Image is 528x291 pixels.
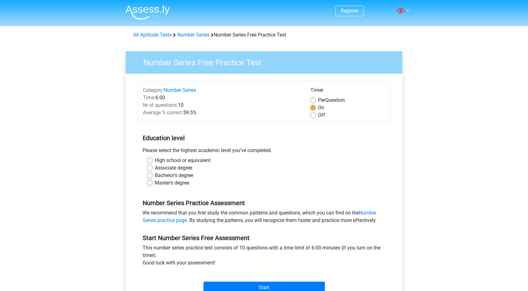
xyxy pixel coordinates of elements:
h5: Start Number Series Free Assessment [143,234,385,242]
label: High school or equivalent [155,157,211,164]
div: 10 [138,101,306,109]
span: Nr of questions: [143,102,178,108]
h3: Number Series Free Practice Test [136,55,398,67]
span: Time: [143,95,155,101]
a: Register [341,8,359,14]
div: 6:00 [138,94,306,101]
img: Assessly [125,5,170,20]
div: We recommend that you first study the common patterns and questions, which you can find on the . ... [138,209,390,227]
span: Category: [143,87,164,93]
span: Average % correct: [143,110,183,116]
label: Associate degree [155,164,192,172]
span: Per [318,97,325,103]
div: Timer [310,86,385,96]
h5: Number Series Practice Assessment [143,199,385,207]
a: Number Series [177,32,209,38]
label: Off [318,111,325,119]
label: Bachelor's degree [155,172,193,179]
a: All Aptitude Tests [133,32,172,38]
div: Please select the highest academic level you’ve completed. [138,147,390,157]
label: On [318,104,324,111]
a: Number Series [164,87,196,93]
div: Number Series Free Practice Test [131,31,397,39]
div: This number series practice test consists of 10 questions with a time limit of 6:00 minutes (if y... [138,244,390,269]
h5: Education level [143,132,385,144]
label: Master's degree [155,179,189,187]
label: Question [318,96,345,104]
div: 59.5% [138,109,306,116]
